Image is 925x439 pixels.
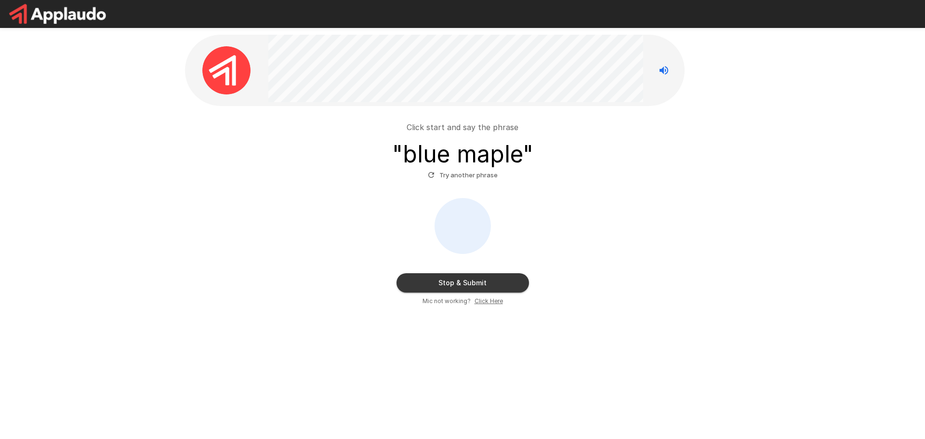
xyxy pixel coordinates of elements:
[425,168,500,183] button: Try another phrase
[202,46,251,94] img: applaudo_avatar.png
[392,141,533,168] h3: " blue maple "
[407,121,518,133] p: Click start and say the phrase
[654,61,674,80] button: Stop reading questions aloud
[475,297,503,305] u: Click Here
[423,296,471,306] span: Mic not working?
[396,273,529,293] button: Stop & Submit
